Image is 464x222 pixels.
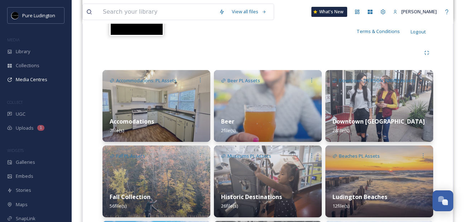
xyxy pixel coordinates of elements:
span: Beaches PL Assets [339,153,380,159]
span: [PERSON_NAME] [401,8,437,15]
img: 743db2e1-21bb-4f70-a6a4-07d57e3c4e3f.jpg [325,145,433,217]
span: WIDGETS [7,148,24,153]
img: f94601a6-7a51-481a-a4d8-1bb3d832d7e2.jpg [102,145,210,217]
strong: Ludington Beaches [333,193,387,201]
span: Stories [16,187,31,194]
a: What's New [311,7,347,17]
strong: Historic Destinations [221,193,282,201]
span: Media Centres [16,76,47,83]
span: 2 file(s) [221,127,235,134]
input: Search your library [99,4,215,20]
span: Downtown [PERSON_NAME] Assets [339,77,415,84]
a: View all files [228,5,270,19]
img: pureludingtonF-2.png [11,12,19,19]
strong: Downtown [GEOGRAPHIC_DATA] [333,117,425,125]
span: Collections [16,62,39,69]
img: a1e1703d-0dc8-451d-a92f-6bae1189d5fd.jpg [214,70,322,142]
span: Galleries [16,159,35,166]
span: Fall PL Assets [116,153,145,159]
span: Embeds [16,173,33,180]
span: Accommodations: PL Assets [116,77,177,84]
span: COLLECT [7,100,23,105]
span: SnapLink [16,215,35,222]
img: 5ec00cd5-d407-42df-a72b-f3931b7e8c81.jpg [214,145,322,217]
span: UGC [16,111,25,117]
a: [PERSON_NAME] [389,5,440,19]
span: 56 file(s) [110,203,126,209]
strong: Accomodations [110,117,154,125]
button: Open Chat [432,190,453,211]
span: MEDIA [7,37,20,42]
span: 26 file(s) [221,203,238,209]
span: Terms & Conditions [357,28,400,34]
span: Beer PL Assets [228,77,260,84]
strong: Fall Collection [110,193,150,201]
span: Logout [411,28,426,35]
span: 7 file(s) [110,127,124,134]
span: Maps [16,201,28,208]
span: Library [16,48,30,55]
span: Pure Ludington [22,12,55,19]
span: Uploads [16,125,34,131]
img: b19c7503-ce5a-48ac-a8b7-bf0ff333f2b9.jpg [102,70,210,142]
img: 8ed4bddf-d9e9-4fad-bcb4-5c71893c6c0d.jpg [325,70,433,142]
a: Terms & Conditions [357,27,411,36]
span: Museums PL Assets [228,153,271,159]
span: 28 file(s) [333,127,349,134]
div: 1 [37,125,44,131]
span: 12 file(s) [333,203,349,209]
strong: Beer [221,117,234,125]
